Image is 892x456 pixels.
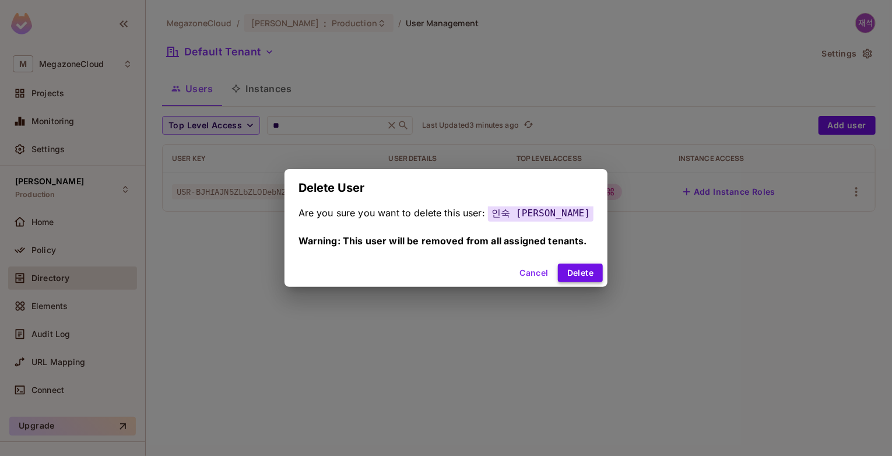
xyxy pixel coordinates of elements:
[285,169,608,206] h2: Delete User
[515,264,553,282] button: Cancel
[488,205,594,222] span: 인숙 [PERSON_NAME]
[298,207,485,219] span: Are you sure you want to delete this user:
[298,235,587,247] span: Warning: This user will be removed from all assigned tenants.
[558,264,603,282] button: Delete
